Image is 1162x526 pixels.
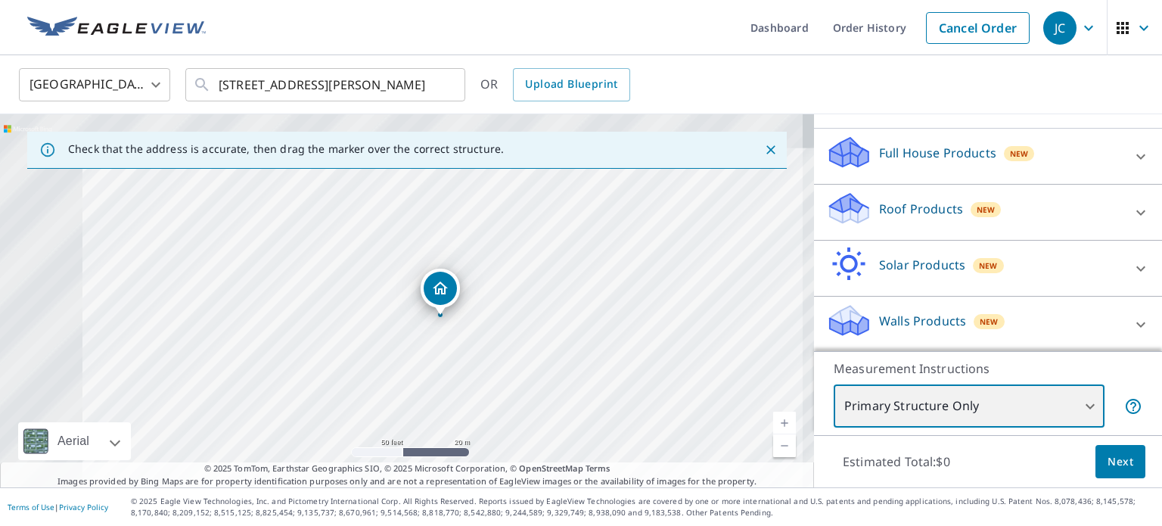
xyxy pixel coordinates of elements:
p: Measurement Instructions [834,359,1142,378]
div: Full House ProductsNew [826,135,1150,178]
p: © 2025 Eagle View Technologies, Inc. and Pictometry International Corp. All Rights Reserved. Repo... [131,496,1154,518]
div: Aerial [53,422,94,460]
button: Next [1095,445,1145,479]
div: [GEOGRAPHIC_DATA] [19,64,170,106]
p: Estimated Total: $0 [831,445,962,478]
input: Search by address or latitude-longitude [219,64,434,106]
span: Next [1108,453,1133,472]
div: Roof ProductsNew [826,191,1150,234]
a: Upload Blueprint [513,68,629,101]
div: Walls ProductsNew [826,303,1150,346]
p: | [8,503,108,512]
div: OR [480,68,630,101]
p: Walls Products [879,312,966,330]
div: Dropped pin, building 1, Residential property, 320 S Main St Latham, IL 62543 [421,269,460,316]
a: Terms [586,462,611,474]
p: Full House Products [879,144,996,162]
a: Current Level 19, Zoom Out [773,434,796,457]
span: New [977,204,996,216]
p: Check that the address is accurate, then drag the marker over the correct structure. [68,142,504,156]
button: Close [761,140,781,160]
span: New [980,316,999,328]
div: JC [1043,11,1077,45]
div: Solar ProductsNew [826,247,1150,290]
div: Aerial [18,422,131,460]
span: Upload Blueprint [525,75,617,94]
a: Current Level 19, Zoom In [773,412,796,434]
span: New [979,260,998,272]
img: EV Logo [27,17,206,39]
a: Privacy Policy [59,502,108,512]
a: Cancel Order [926,12,1030,44]
span: Your report will include only the primary structure on the property. For example, a detached gara... [1124,397,1142,416]
div: Primary Structure Only [834,385,1105,428]
p: Roof Products [879,200,963,218]
a: OpenStreetMap [519,462,583,474]
span: © 2025 TomTom, Earthstar Geographics SIO, © 2025 Microsoft Corporation, © [204,462,611,475]
a: Terms of Use [8,502,54,512]
span: New [1010,148,1029,160]
p: Solar Products [879,256,965,274]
